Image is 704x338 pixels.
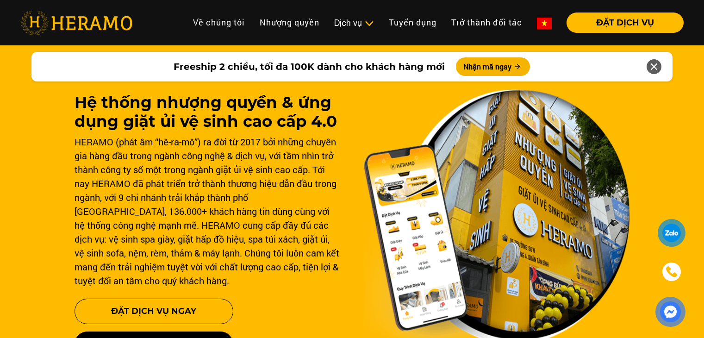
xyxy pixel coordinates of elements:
a: ĐẶT DỊCH VỤ [559,19,684,27]
button: ĐẶT DỊCH VỤ [567,13,684,33]
div: HERAMO (phát âm “hê-ra-mô”) ra đời từ 2017 bởi những chuyên gia hàng đầu trong ngành công nghệ & ... [75,135,341,288]
span: Freeship 2 chiều, tối đa 100K dành cho khách hàng mới [174,60,445,74]
img: phone-icon [667,267,677,277]
a: Trở thành đối tác [444,13,530,32]
img: vn-flag.png [537,18,552,29]
img: heramo-logo.png [20,11,132,35]
img: subToggleIcon [364,19,374,28]
button: Nhận mã ngay [456,57,530,76]
a: Về chúng tôi [186,13,252,32]
h1: Hệ thống nhượng quyền & ứng dụng giặt ủi vệ sinh cao cấp 4.0 [75,93,341,131]
a: Tuyển dụng [381,13,444,32]
a: phone-icon [659,259,684,284]
button: Đặt Dịch Vụ Ngay [75,299,233,324]
div: Dịch vụ [334,17,374,29]
a: Nhượng quyền [252,13,327,32]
